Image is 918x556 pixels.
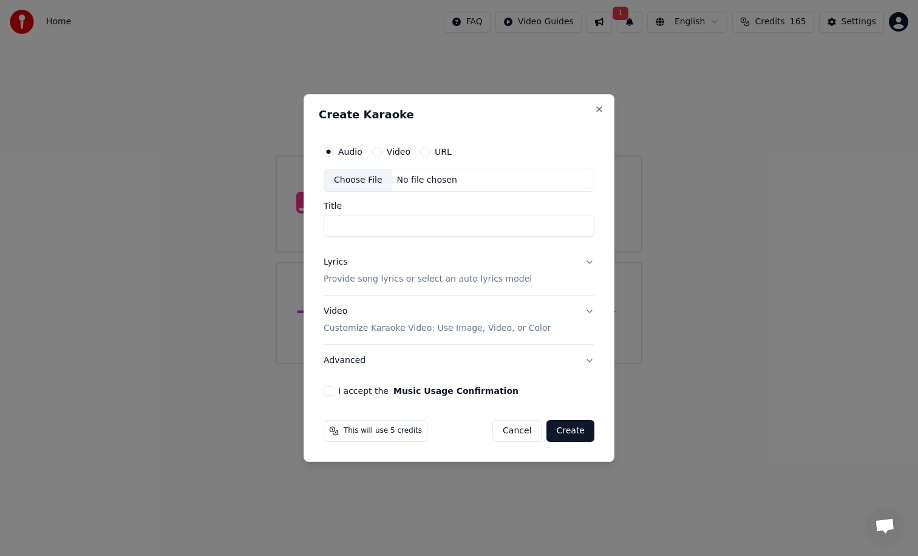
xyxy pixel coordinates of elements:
label: URL [435,147,452,156]
h2: Create Karaoke [319,109,599,120]
button: LyricsProvide song lyrics or select an auto lyrics model [324,246,594,295]
p: Provide song lyrics or select an auto lyrics model [324,273,532,285]
div: Video [324,305,551,334]
span: This will use 5 credits [344,426,422,436]
label: Video [387,147,410,156]
label: Title [324,202,594,210]
p: Customize Karaoke Video: Use Image, Video, or Color [324,322,551,334]
label: I accept the [338,387,518,395]
button: VideoCustomize Karaoke Video: Use Image, Video, or Color [324,296,594,344]
label: Audio [338,147,362,156]
div: No file chosen [392,174,462,186]
div: Lyrics [324,256,347,268]
button: I accept the [393,387,518,395]
button: Cancel [492,420,542,442]
button: Create [546,420,594,442]
div: Choose File [324,169,392,191]
button: Advanced [324,345,594,376]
